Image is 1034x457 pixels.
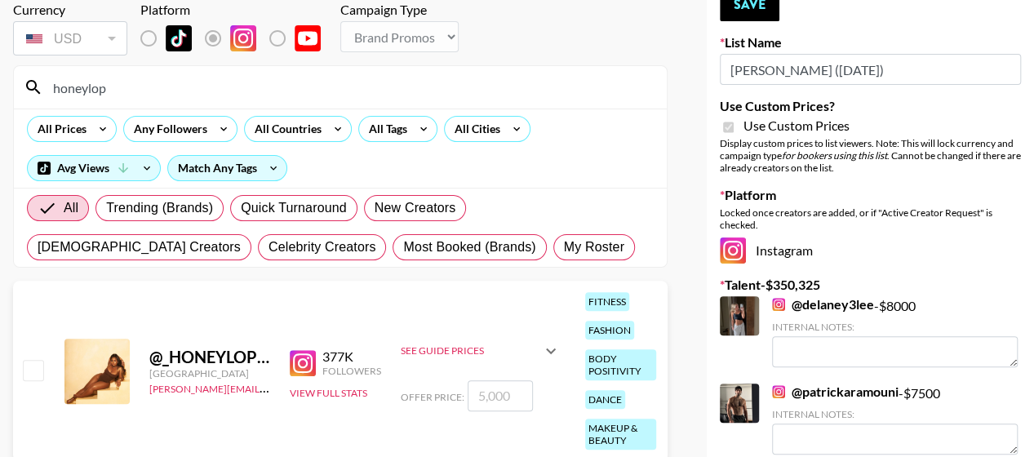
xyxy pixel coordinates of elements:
label: Talent - $ 350,325 [720,277,1021,293]
span: [DEMOGRAPHIC_DATA] Creators [38,237,241,257]
span: Offer Price: [401,391,464,403]
button: View Full Stats [290,387,367,399]
span: Use Custom Prices [743,118,850,134]
div: See Guide Prices [401,344,541,357]
div: Any Followers [124,117,211,141]
div: makeup & beauty [585,419,656,450]
span: My Roster [564,237,624,257]
div: Currency is locked to USD [13,18,127,59]
div: @ _HONEYLOPEZ [149,347,270,367]
label: Use Custom Prices? [720,98,1021,114]
div: Display custom prices to list viewers. Note: This will lock currency and campaign type . Cannot b... [720,137,1021,174]
div: - $ 7500 [772,384,1018,455]
div: Followers [322,365,381,377]
label: List Name [720,34,1021,51]
img: Instagram [772,385,785,398]
img: Instagram [290,350,316,376]
div: fashion [585,321,634,339]
span: Trending (Brands) [106,198,213,218]
div: fitness [585,292,629,311]
div: Currency [13,2,127,18]
div: List locked to Instagram. [140,21,334,55]
div: All Tags [359,117,410,141]
input: Search by User Name [43,74,657,100]
div: See Guide Prices [401,331,561,370]
label: Platform [720,187,1021,203]
span: Most Booked (Brands) [403,237,535,257]
div: All Countries [245,117,325,141]
div: Internal Notes: [772,408,1018,420]
img: Instagram [772,298,785,311]
div: Locked once creators are added, or if "Active Creator Request" is checked. [720,206,1021,231]
div: 377K [322,348,381,365]
input: 5,000 [468,380,533,411]
div: Match Any Tags [168,156,286,180]
a: @patrickaramouni [772,384,899,400]
a: @delaney3lee [772,296,874,313]
div: dance [585,390,625,409]
div: Internal Notes: [772,321,1018,333]
span: All [64,198,78,218]
div: USD [16,24,124,53]
div: Platform [140,2,334,18]
div: All Prices [28,117,90,141]
img: YouTube [295,25,321,51]
div: Avg Views [28,156,160,180]
img: TikTok [166,25,192,51]
div: - $ 8000 [772,296,1018,367]
em: for bookers using this list [782,149,887,162]
div: Campaign Type [340,2,459,18]
img: Instagram [230,25,256,51]
div: Instagram [720,237,1021,264]
span: New Creators [375,198,456,218]
img: Instagram [720,237,746,264]
span: Celebrity Creators [268,237,376,257]
div: body positivity [585,349,656,380]
span: Quick Turnaround [241,198,347,218]
div: [GEOGRAPHIC_DATA] [149,367,270,379]
a: [PERSON_NAME][EMAIL_ADDRESS][DOMAIN_NAME] [149,379,391,395]
div: All Cities [445,117,504,141]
